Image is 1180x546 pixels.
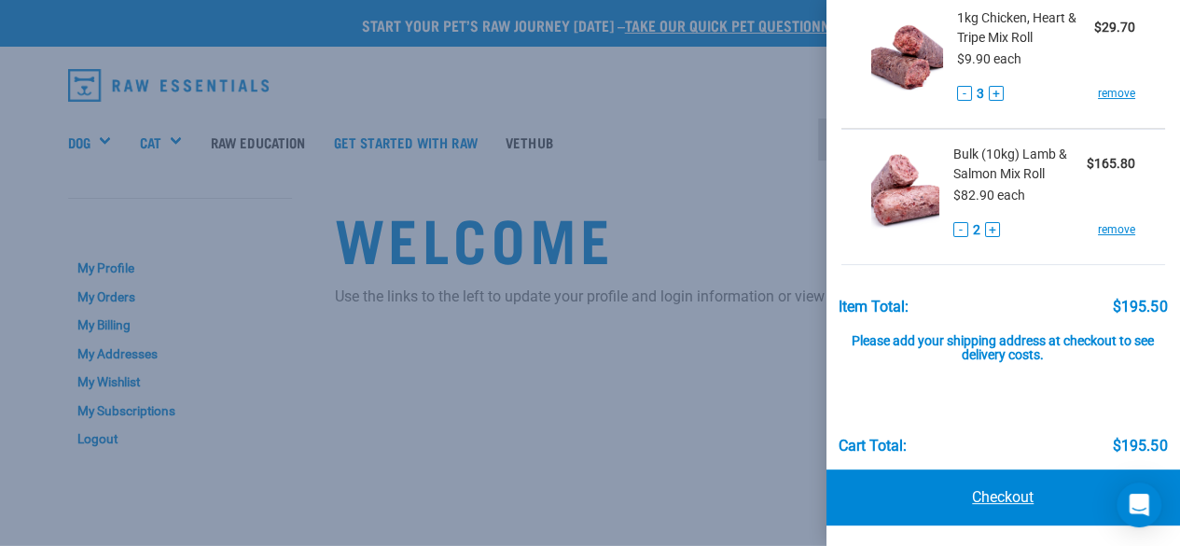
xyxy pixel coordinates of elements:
span: Bulk (10kg) Lamb & Salmon Mix Roll [953,145,1087,184]
span: 2 [973,220,980,240]
span: $82.90 each [953,188,1025,203]
div: Please add your shipping address at checkout to see delivery costs. [839,315,1167,364]
a: remove [1098,85,1135,102]
strong: $165.80 [1087,156,1135,171]
div: $195.50 [1113,438,1167,455]
div: Open Intercom Messenger [1117,483,1161,527]
div: Item Total: [839,299,909,315]
button: + [985,222,1000,237]
img: Chicken, Heart & Tripe Mix Roll [871,8,943,105]
span: $9.90 each [957,51,1021,66]
button: - [957,86,972,101]
a: remove [1098,221,1135,238]
img: Lamb & Salmon Mix Roll [871,145,939,241]
span: 3 [977,84,984,104]
span: 1kg Chicken, Heart & Tripe Mix Roll [957,8,1094,48]
button: - [953,222,968,237]
strong: $29.70 [1094,20,1135,35]
div: Cart total: [839,438,907,455]
div: $195.50 [1113,299,1167,315]
button: + [989,86,1004,101]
